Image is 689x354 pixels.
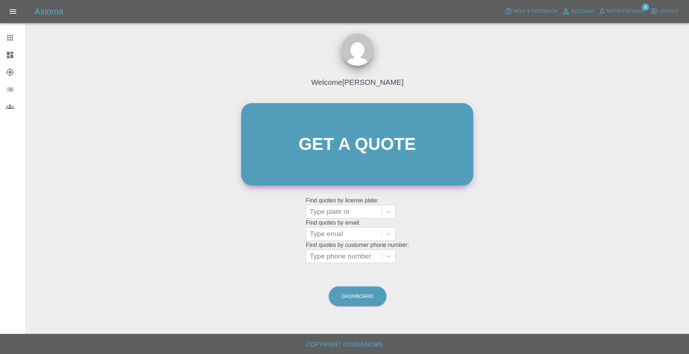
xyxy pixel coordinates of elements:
img: ... [341,33,374,66]
h6: Copyright © 2025 Axioma [6,340,683,350]
grid: Find quotes by license plate: [306,197,409,219]
span: Logout [658,7,679,15]
span: Help & Feedback [513,7,558,15]
button: Notifications [597,6,646,17]
span: Notifications [606,7,644,15]
button: Logout [648,6,680,17]
h5: Axioma [34,6,63,17]
a: Get a quote [241,103,473,185]
span: Account [571,8,595,16]
h4: Welcome [PERSON_NAME] [311,77,403,88]
button: Help & Feedback [503,6,559,17]
a: Account [560,6,597,17]
grid: Find quotes by customer phone number: [306,242,409,263]
span: 9 [642,4,649,11]
grid: Find quotes by email: [306,220,409,241]
a: Dashboard [329,286,386,306]
button: Open drawer [4,3,22,20]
